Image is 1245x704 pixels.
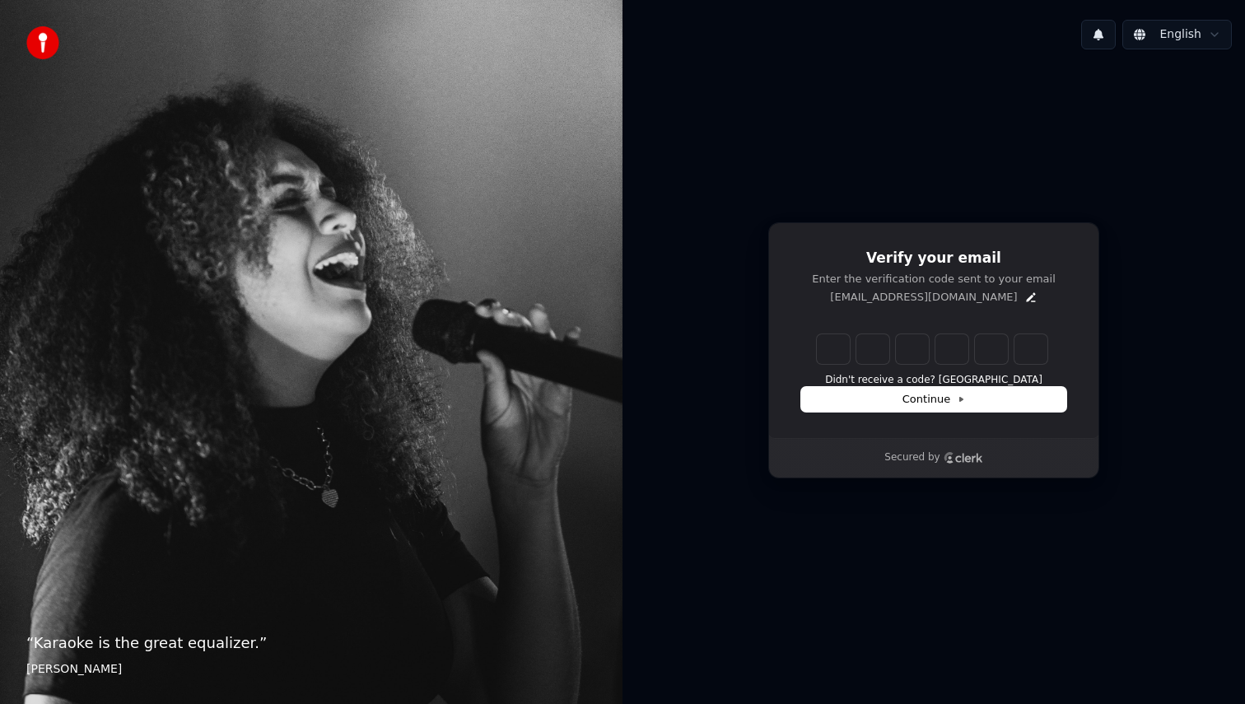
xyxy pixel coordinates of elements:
[830,290,1017,305] p: [EMAIL_ADDRESS][DOMAIN_NAME]
[801,272,1066,287] p: Enter the verification code sent to your email
[825,374,1042,387] button: Didn't receive a code? [GEOGRAPHIC_DATA]
[896,334,929,364] input: Digit 3
[944,452,983,464] a: Clerk logo
[975,334,1008,364] input: Digit 5
[26,661,596,678] footer: [PERSON_NAME]
[935,334,968,364] input: Digit 4
[814,331,1051,367] div: Verification code input
[1024,291,1037,304] button: Edit
[856,334,889,364] input: Digit 2
[801,249,1066,268] h1: Verify your email
[1014,334,1047,364] input: Digit 6
[26,26,59,59] img: youka
[884,451,940,464] p: Secured by
[902,392,965,407] span: Continue
[26,632,596,655] p: “ Karaoke is the great equalizer. ”
[801,387,1066,412] button: Continue
[817,334,850,364] input: Enter verification code. Digit 1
